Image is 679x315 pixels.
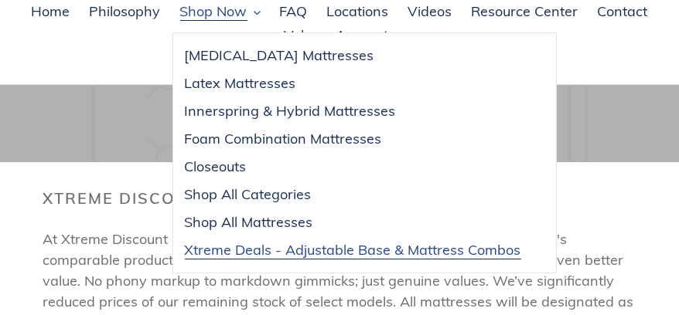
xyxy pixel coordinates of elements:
a: Closeouts [173,153,533,181]
span: Contact [598,2,648,21]
span: Locations [327,2,389,21]
span: Home [32,2,70,21]
span: Volume Accounts [284,26,395,45]
span: Latex Mattresses [185,74,296,93]
a: Contact [590,1,656,24]
span: Closeouts [185,157,247,176]
span: Foam Combination Mattresses [185,130,382,148]
h2: Xtreme Discounts! [43,189,636,208]
span: Xtreme Deals - Adjustable Base & Mattress Combos [185,241,521,259]
a: Locations [319,1,397,24]
a: Innerspring & Hybrid Mattresses [173,97,533,125]
span: Resource Center [472,2,578,21]
a: Xtreme Deals - Adjustable Base & Mattress Combos [173,236,533,264]
a: Home [24,1,78,24]
a: Foam Combination Mattresses [173,125,533,153]
span: Shop Now [180,2,247,21]
button: Shop Now [172,1,268,24]
span: Philosophy [90,2,161,21]
span: FAQ [280,2,308,21]
a: Shop All Mattresses [173,208,533,236]
a: Videos [401,1,460,24]
a: Volume Accounts [276,25,403,48]
span: Videos [408,2,452,21]
a: Philosophy [82,1,169,24]
a: Resource Center [464,1,586,24]
a: Latex Mattresses [173,69,533,97]
span: Innerspring & Hybrid Mattresses [185,102,396,120]
span: Shop All Categories [185,185,312,204]
span: [MEDICAL_DATA] Mattresses [185,46,374,65]
a: Shop All Categories [173,181,533,208]
a: FAQ [272,1,316,24]
a: [MEDICAL_DATA] Mattresses [173,42,533,69]
span: Shop All Mattresses [185,213,313,232]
